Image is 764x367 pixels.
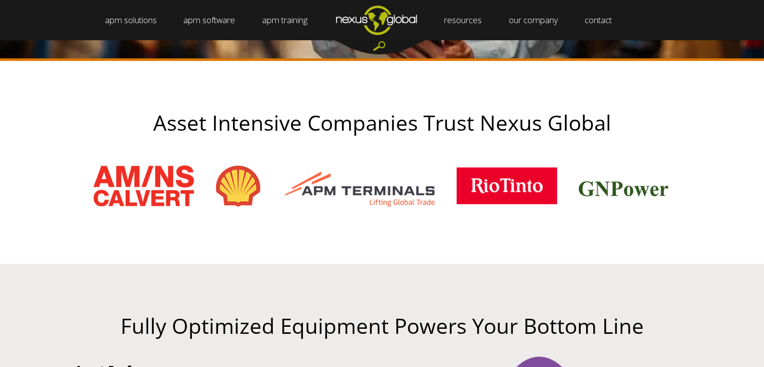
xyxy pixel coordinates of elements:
img: rio_tinto [457,167,557,204]
img: amns_logo [93,165,194,206]
img: apm-terminals-logo [283,163,437,209]
img: client_logos_gnpower [577,163,671,209]
h2: Asset Intensive Companies Trust Nexus Global [56,111,709,134]
h2: Fully Optimized Equipment Powers Your Bottom Line [67,314,697,337]
img: shell-logo [214,163,263,209]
